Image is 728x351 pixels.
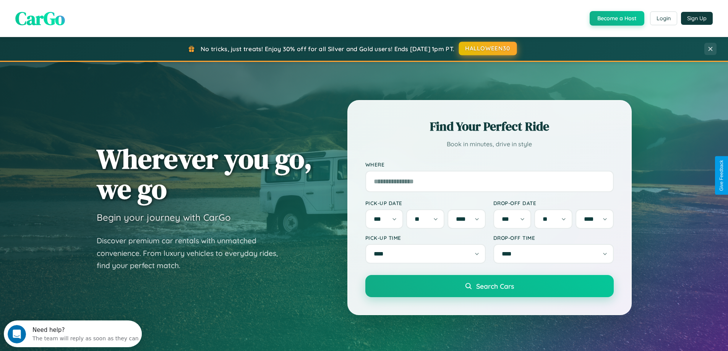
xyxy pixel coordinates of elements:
[365,235,486,241] label: Pick-up Time
[97,212,231,223] h3: Begin your journey with CarGo
[8,325,26,343] iframe: Intercom live chat
[365,161,614,168] label: Where
[97,235,288,272] p: Discover premium car rentals with unmatched convenience. From luxury vehicles to everyday rides, ...
[365,139,614,150] p: Book in minutes, drive in style
[29,6,135,13] div: Need help?
[3,3,142,24] div: Open Intercom Messenger
[459,42,517,55] button: HALLOWEEN30
[365,118,614,135] h2: Find Your Perfect Ride
[476,282,514,290] span: Search Cars
[97,144,312,204] h1: Wherever you go, we go
[650,11,677,25] button: Login
[201,45,454,53] span: No tricks, just treats! Enjoy 30% off for all Silver and Gold users! Ends [DATE] 1pm PT.
[681,12,713,25] button: Sign Up
[590,11,644,26] button: Become a Host
[29,13,135,21] div: The team will reply as soon as they can
[493,235,614,241] label: Drop-off Time
[365,275,614,297] button: Search Cars
[4,320,142,347] iframe: Intercom live chat discovery launcher
[365,200,486,206] label: Pick-up Date
[15,6,65,31] span: CarGo
[493,200,614,206] label: Drop-off Date
[719,160,724,191] div: Give Feedback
